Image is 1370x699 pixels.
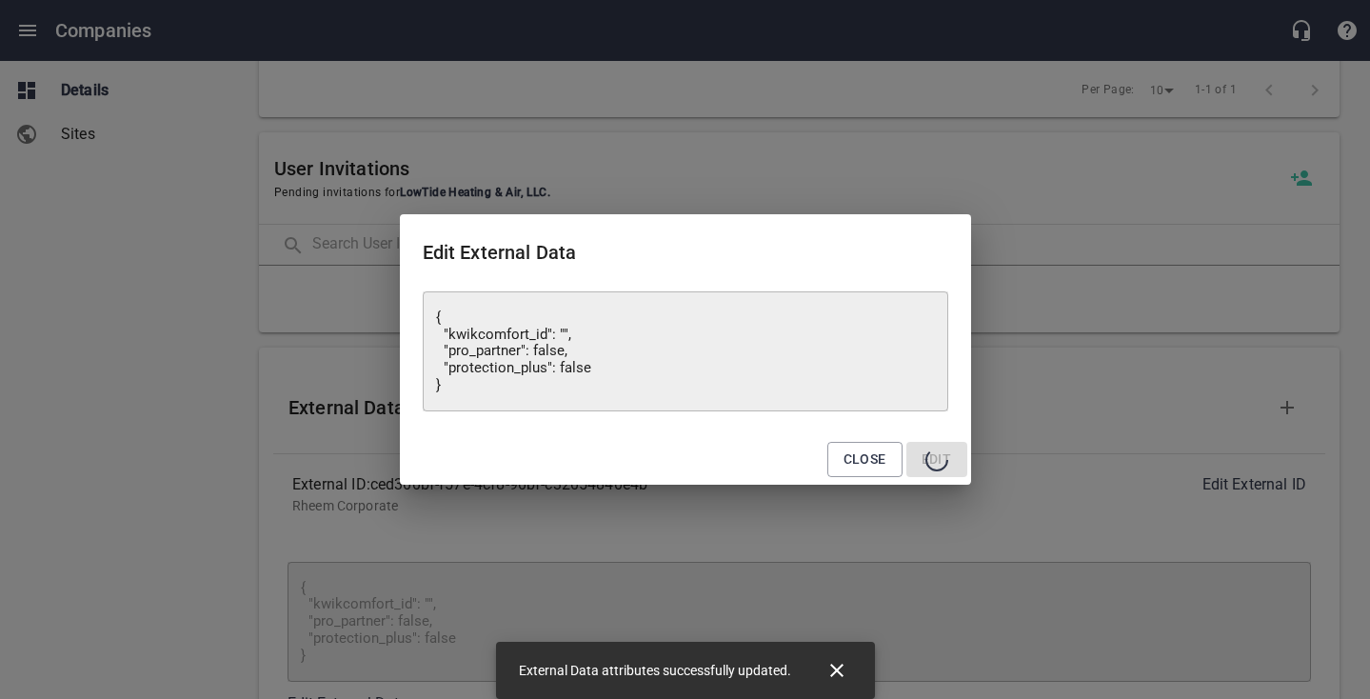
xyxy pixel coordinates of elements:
[814,648,860,693] button: Close
[436,310,935,394] textarea: { "kwikcomfort_id": "", "pro_partner": false, "protection_plus": false }
[423,237,948,268] h6: Edit External Data
[519,663,791,678] span: External Data attributes successfully updated.
[844,448,886,471] span: Close
[827,442,903,477] button: Close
